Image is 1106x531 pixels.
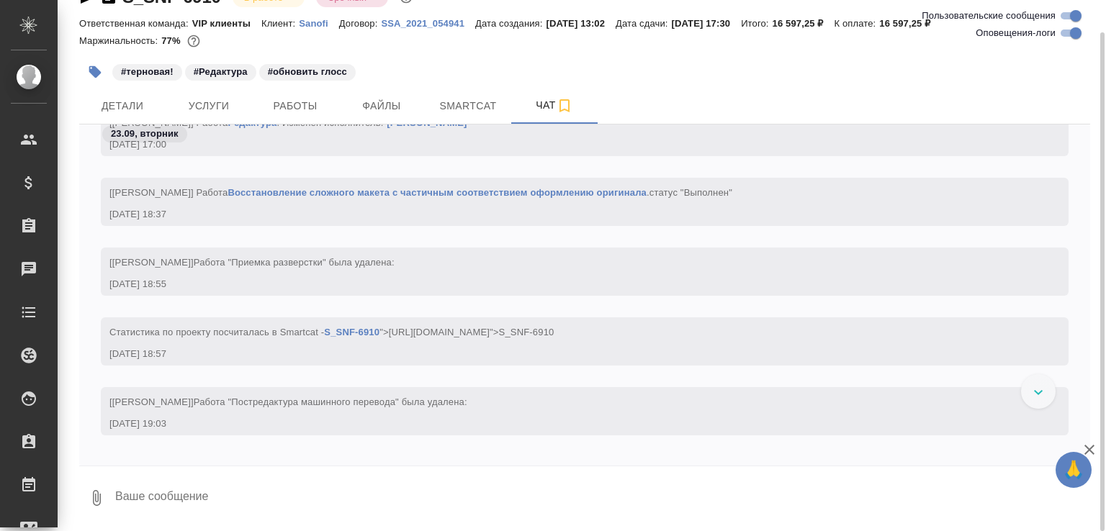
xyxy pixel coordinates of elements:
[339,18,382,29] p: Договор:
[299,18,339,29] p: Sanofi
[161,35,184,46] p: 77%
[109,347,1018,361] div: [DATE] 18:57
[109,187,732,198] span: [[PERSON_NAME]] Работа .
[258,65,357,77] span: обновить глосс
[616,18,671,29] p: Дата сдачи:
[546,18,616,29] p: [DATE] 13:02
[381,17,475,29] a: SSA_2021_054941
[184,65,258,77] span: Редактура
[109,327,554,337] span: Cтатистика по проекту посчиталась в Smartcat - ">[URL][DOMAIN_NAME]">S_SNF-6910
[261,18,299,29] p: Клиент:
[324,327,379,337] a: S_SNF-6910
[475,18,546,29] p: Дата создания:
[111,127,179,141] p: 23.09, вторник
[649,187,732,198] span: статус "Выполнен"
[194,65,248,79] p: #Редактура
[194,257,395,268] span: Работа "Приемка разверстки" была удалена:
[773,18,835,29] p: 16 597,25 ₽
[261,97,330,115] span: Работы
[1056,452,1092,488] button: 🙏
[299,17,339,29] a: Sanofi
[111,65,184,77] span: терновая!
[109,257,395,268] span: [[PERSON_NAME]]
[835,18,880,29] p: К оплате:
[79,35,161,46] p: Маржинальность:
[174,97,243,115] span: Услуги
[192,18,261,29] p: VIP клиенты
[381,18,475,29] p: SSA_2021_054941
[228,187,647,198] a: Восстановление сложного макета с частичным соответствием оформлению оригинала
[433,97,503,115] span: Smartcat
[121,65,174,79] p: #терновая!
[741,18,772,29] p: Итого:
[672,18,742,29] p: [DATE] 17:30
[268,65,347,79] p: #обновить глосс
[88,97,157,115] span: Детали
[976,26,1056,40] span: Оповещения-логи
[109,207,1018,222] div: [DATE] 18:37
[109,277,1018,291] div: [DATE] 18:55
[79,56,111,88] button: Добавить тэг
[879,18,941,29] p: 16 597,25 ₽
[520,96,589,114] span: Чат
[347,97,416,115] span: Файлы
[556,97,573,114] svg: Подписаться
[109,417,1018,431] div: [DATE] 19:03
[922,9,1056,23] span: Пользовательские сообщения
[184,32,203,50] button: 3170.82 RUB;
[109,396,467,407] span: [[PERSON_NAME]]
[194,396,467,407] span: Работа "Постредактура машинного перевода" была удалена:
[79,18,192,29] p: Ответственная команда:
[1061,455,1086,485] span: 🙏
